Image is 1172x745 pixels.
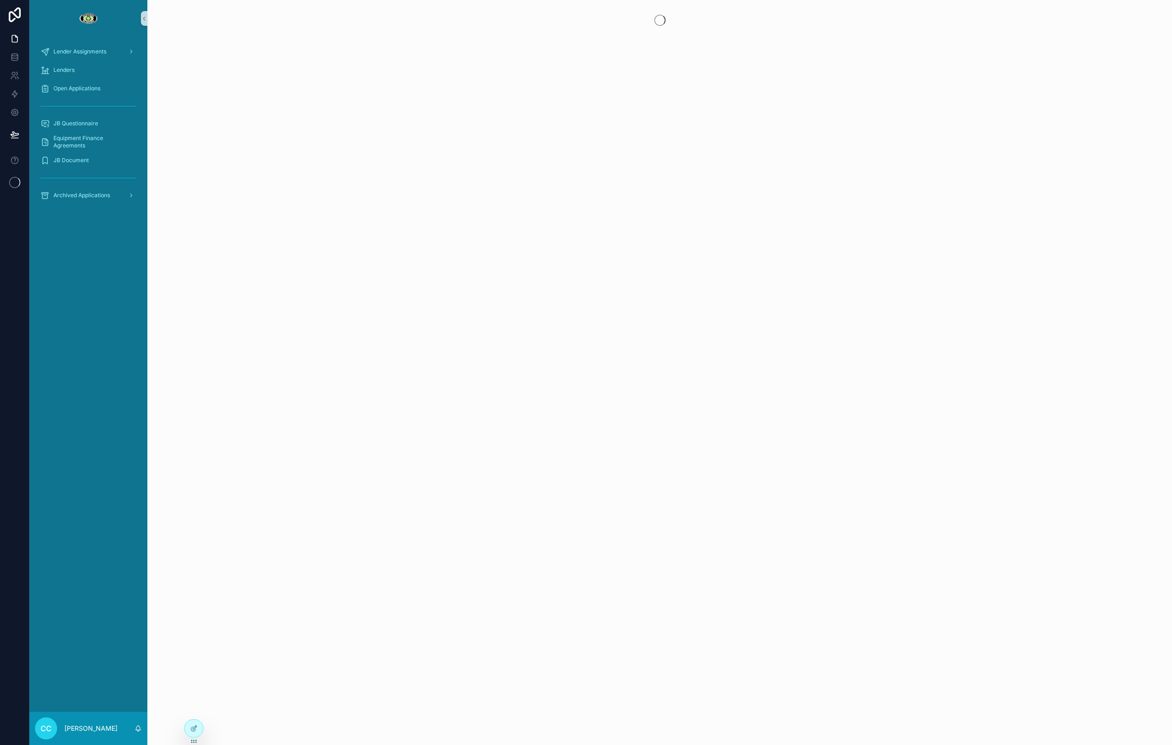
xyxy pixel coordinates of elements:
[53,192,110,199] span: Archived Applications
[35,115,142,132] a: JB Questionnaire
[53,120,98,127] span: JB Questionnaire
[53,135,133,149] span: Equipment Finance Agreements
[29,37,147,216] div: scrollable content
[35,134,142,150] a: Equipment Finance Agreements
[53,157,89,164] span: JB Document
[35,152,142,169] a: JB Document
[35,43,142,60] a: Lender Assignments
[35,187,142,204] a: Archived Applications
[53,48,106,55] span: Lender Assignments
[35,62,142,78] a: Lenders
[41,723,52,734] span: CC
[35,80,142,97] a: Open Applications
[64,724,117,733] p: [PERSON_NAME]
[53,66,75,74] span: Lenders
[79,11,98,26] img: App logo
[53,85,100,92] span: Open Applications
